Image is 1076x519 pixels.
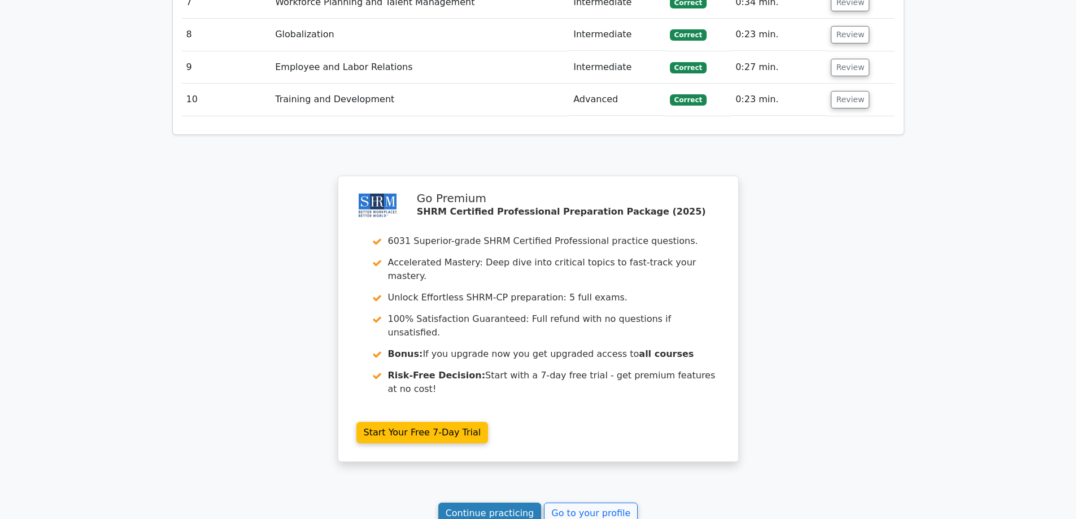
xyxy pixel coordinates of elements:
[670,29,707,41] span: Correct
[271,84,569,116] td: Training and Development
[831,26,869,43] button: Review
[569,84,665,116] td: Advanced
[182,19,271,51] td: 8
[731,19,826,51] td: 0:23 min.
[569,51,665,84] td: Intermediate
[831,59,869,76] button: Review
[731,84,826,116] td: 0:23 min.
[271,19,569,51] td: Globalization
[271,51,569,84] td: Employee and Labor Relations
[670,62,707,73] span: Correct
[670,94,707,106] span: Correct
[182,51,271,84] td: 9
[182,84,271,116] td: 10
[831,91,869,108] button: Review
[356,422,489,443] a: Start Your Free 7-Day Trial
[731,51,826,84] td: 0:27 min.
[569,19,665,51] td: Intermediate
